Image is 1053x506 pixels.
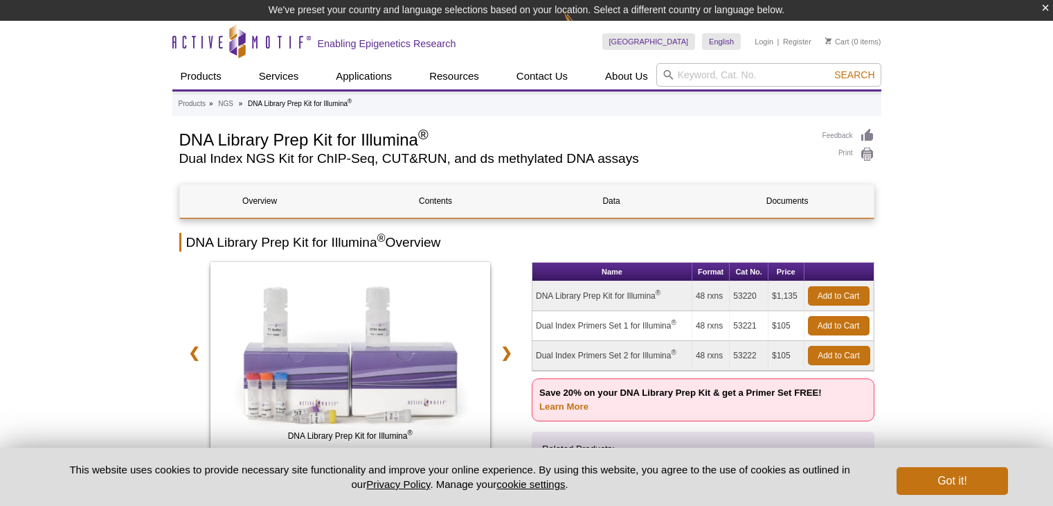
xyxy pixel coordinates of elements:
a: Contact Us [508,63,576,89]
h2: Enabling Epigenetics Research [318,37,456,50]
input: Keyword, Cat. No. [656,63,881,87]
a: ❮ [179,337,209,369]
th: Format [692,263,730,281]
td: $1,135 [768,281,804,311]
li: | [777,33,780,50]
a: Products [179,98,206,110]
a: Register [783,37,811,46]
a: Print [822,147,874,162]
a: Cart [825,37,849,46]
button: Search [830,69,879,81]
a: Products [172,63,230,89]
td: $105 [768,311,804,341]
a: Feedback [822,128,874,143]
th: Price [768,263,804,281]
a: Services [251,63,307,89]
li: » [239,100,243,107]
a: Privacy Policy [366,478,430,490]
td: 53222 [730,341,768,371]
a: Documents [708,184,867,218]
sup: ® [377,232,386,244]
td: Dual Index Primers Set 1 for Illumina [532,311,692,341]
td: 48 rxns [692,281,730,311]
sup: ® [671,319,676,326]
h1: DNA Library Prep Kit for Illumina [179,128,809,149]
a: NGS [218,98,233,110]
sup: ® [671,349,676,356]
sup: ® [348,98,352,105]
a: Applications [327,63,400,89]
td: 53221 [730,311,768,341]
a: ❯ [492,337,521,369]
td: $105 [768,341,804,371]
a: Contents [356,184,516,218]
a: English [702,33,741,50]
button: Got it! [897,467,1007,495]
a: Add to Cart [808,316,870,335]
li: » [209,100,213,107]
a: Resources [421,63,487,89]
a: Login [755,37,773,46]
p: Related Products: [542,442,864,456]
h2: Dual Index NGS Kit for ChIP-Seq, CUT&RUN, and ds methylated DNA assays [179,152,809,165]
td: DNA Library Prep Kit for Illumina [532,281,692,311]
strong: Save 20% on your DNA Library Prep Kit & get a Primer Set FREE! [539,387,822,412]
button: cookie settings [496,478,565,490]
span: DNA Library Prep Kit for Illumina [213,429,487,443]
a: DNA Library Prep Kit for Illumina [210,262,491,453]
img: Your Cart [825,37,831,44]
th: Cat No. [730,263,768,281]
sup: ® [407,429,412,437]
li: (0 items) [825,33,881,50]
a: Add to Cart [808,286,870,306]
td: Dual Index Primers Set 2 for Illumina [532,341,692,371]
a: Learn More [539,401,588,412]
sup: ® [656,289,660,297]
img: Change Here [564,10,600,43]
p: This website uses cookies to provide necessary site functionality and improve your online experie... [46,462,874,491]
a: Add to Cart [808,346,870,365]
sup: ® [418,127,429,142]
a: [GEOGRAPHIC_DATA] [602,33,696,50]
a: About Us [597,63,656,89]
a: Data [532,184,692,218]
td: 53220 [730,281,768,311]
li: DNA Library Prep Kit for Illumina [248,100,352,107]
th: Name [532,263,692,281]
h2: DNA Library Prep Kit for Illumina Overview [179,233,874,252]
a: Overview [180,184,340,218]
td: 48 rxns [692,341,730,371]
span: Search [834,69,874,80]
td: 48 rxns [692,311,730,341]
img: DNA Library Prep Kit for Illumina [210,262,491,449]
